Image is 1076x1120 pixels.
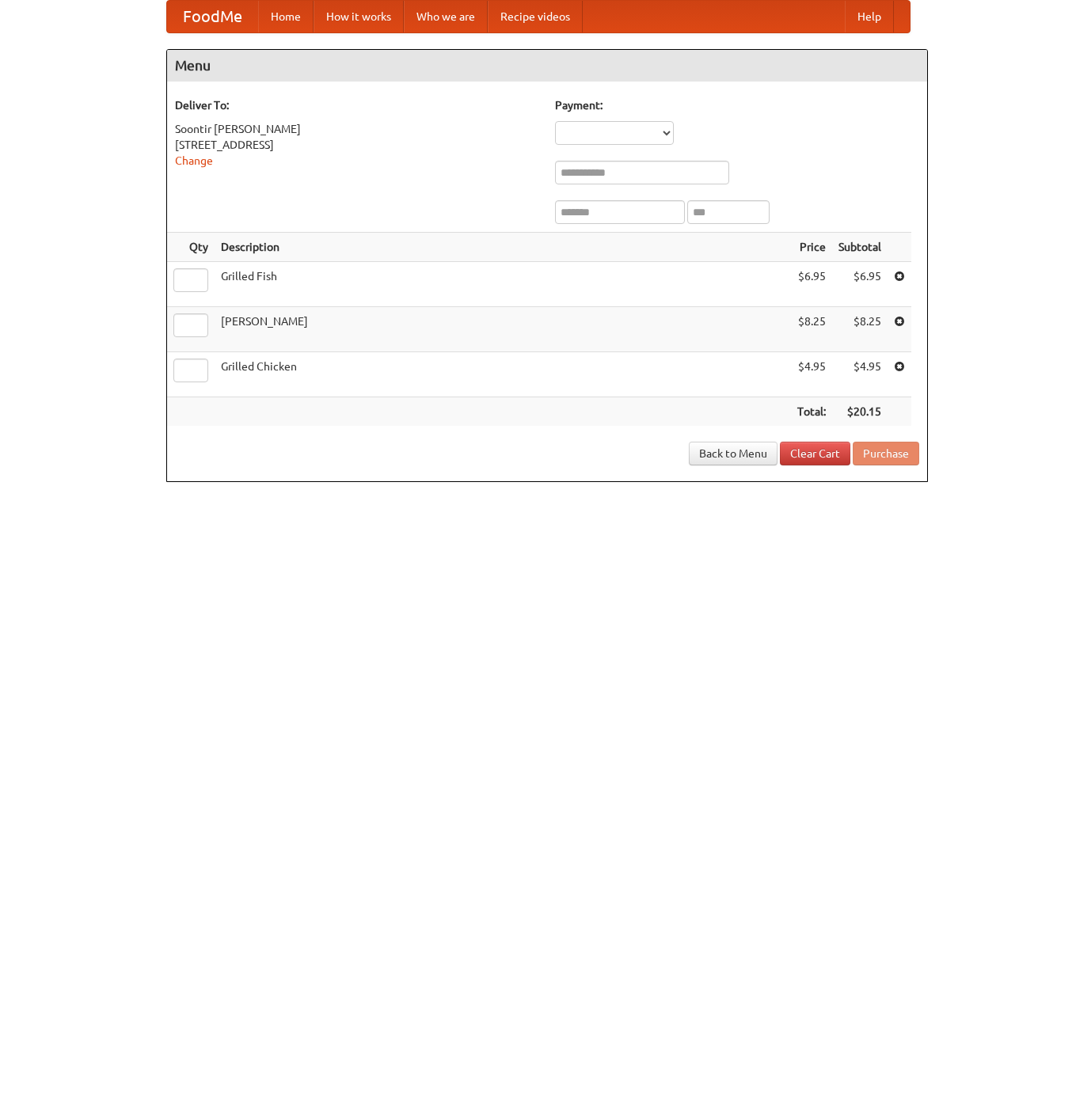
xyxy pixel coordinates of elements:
[780,442,850,465] a: Clear Cart
[832,233,888,262] th: Subtotal
[791,307,832,352] td: $8.25
[167,233,215,262] th: Qty
[791,233,832,262] th: Price
[167,50,927,82] h4: Menu
[175,97,539,113] h5: Deliver To:
[215,262,791,307] td: Grilled Fish
[175,121,539,137] div: Soontir [PERSON_NAME]
[215,233,791,262] th: Description
[689,442,778,465] a: Back to Menu
[853,442,919,465] button: Purchase
[555,97,919,113] h5: Payment:
[215,307,791,352] td: [PERSON_NAME]
[832,397,888,427] th: $20.15
[314,1,404,32] a: How it works
[404,1,488,32] a: Who we are
[175,154,213,167] a: Change
[845,1,894,32] a: Help
[832,262,888,307] td: $6.95
[258,1,314,32] a: Home
[175,137,539,153] div: [STREET_ADDRESS]
[832,352,888,397] td: $4.95
[488,1,583,32] a: Recipe videos
[791,262,832,307] td: $6.95
[215,352,791,397] td: Grilled Chicken
[791,352,832,397] td: $4.95
[832,307,888,352] td: $8.25
[167,1,258,32] a: FoodMe
[791,397,832,427] th: Total:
